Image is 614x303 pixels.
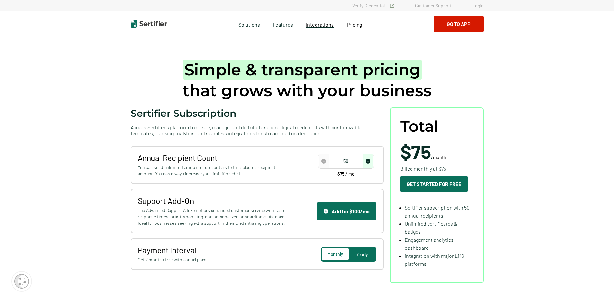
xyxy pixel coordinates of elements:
[400,140,431,163] span: $75
[352,3,394,8] a: Verify Credentials
[415,3,452,8] a: Customer Support
[400,164,446,173] span: Billed monthly at $75
[405,221,457,235] span: Unlimited certificates & badges
[273,20,293,28] span: Features
[321,159,326,164] img: Decrease Icon
[138,153,289,163] span: Annual Recipient Count
[238,20,260,28] span: Solutions
[405,205,470,219] span: Sertifier subscription with 50 annual recipients
[138,257,289,263] span: Get 2 months free with annual plans.
[405,253,464,267] span: Integration with major LMS platforms
[405,237,454,251] span: Engagement analytics dashboard
[347,20,362,28] a: Pricing
[14,274,29,289] img: Cookie Popup Icon
[434,16,484,32] button: Go to App
[306,20,334,28] a: Integrations
[390,4,394,8] img: Verified
[363,154,373,168] span: increase number
[356,251,368,257] span: Yearly
[433,155,446,160] span: month
[131,20,167,28] img: Sertifier | Digital Credentialing Platform
[319,154,329,168] span: decrease number
[400,176,468,192] button: Get Started For Free
[317,202,376,220] button: Support IconAdd for $100/mo
[327,251,343,257] span: Monthly
[337,172,355,176] span: $75 / mo
[582,272,614,303] iframe: Chat Widget
[347,21,362,28] span: Pricing
[183,59,432,101] h1: that grows with your business
[183,60,422,80] span: Simple & transparent pricing
[138,196,289,206] span: Support Add-On
[400,118,438,135] span: Total
[131,124,384,136] span: Access Sertifier’s platform to create, manage, and distribute secure digital credentials with cus...
[138,245,289,255] span: Payment Interval
[366,159,370,164] img: Increase Icon
[324,208,370,214] div: Add for $100/mo
[324,209,328,214] img: Support Icon
[472,3,484,8] a: Login
[400,142,446,161] span: /
[131,107,237,119] span: Sertifier Subscription
[306,21,334,28] span: Integrations
[138,207,289,226] span: The Advanced Support Add-on offers enhanced customer service with faster response times, priority...
[138,164,289,177] span: You can send unlimited amount of credentials to the selected recipient amount. You can always inc...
